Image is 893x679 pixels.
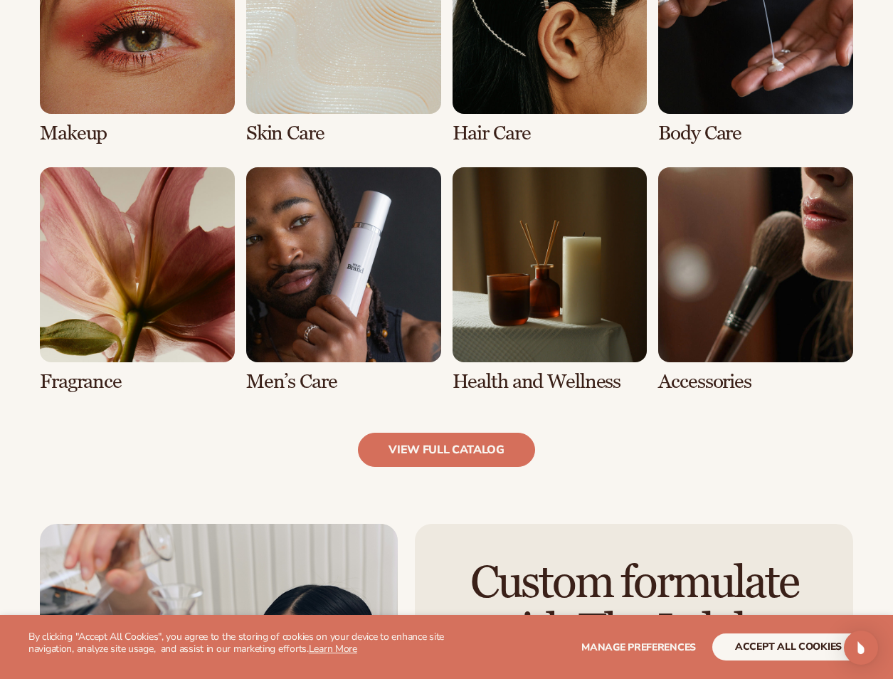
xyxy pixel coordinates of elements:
div: 6 / 8 [246,167,441,393]
div: 8 / 8 [658,167,853,393]
a: view full catalog [358,433,535,467]
h3: Makeup [40,122,235,144]
a: Learn More [309,642,357,656]
div: 5 / 8 [40,167,235,393]
button: accept all cookies [712,633,865,660]
h3: Body Care [658,122,853,144]
p: By clicking "Accept All Cookies", you agree to the storing of cookies on your device to enhance s... [28,631,447,656]
h3: Hair Care [453,122,648,144]
h3: Skin Care [246,122,441,144]
div: 7 / 8 [453,167,648,393]
div: Open Intercom Messenger [844,631,878,665]
button: Manage preferences [581,633,696,660]
span: Manage preferences [581,641,696,654]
